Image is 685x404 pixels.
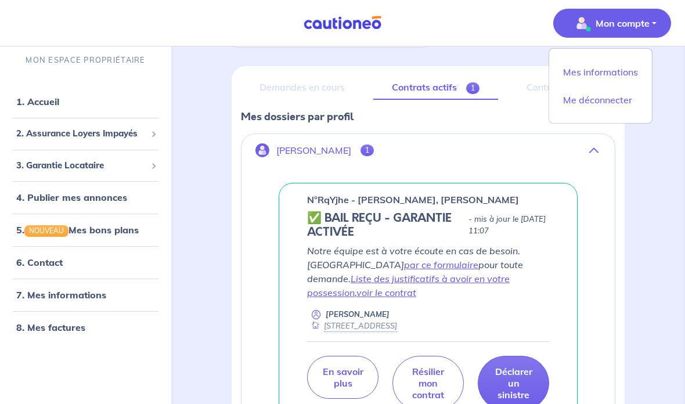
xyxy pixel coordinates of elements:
[307,211,549,239] div: state: CONTRACT-VALIDATED, Context: MORE-THAN-6-MONTHS,NO-CERTIFICATE,COLOCATION,LESSOR-DOCUMENTS
[16,192,127,203] a: 4. Publier mes annonces
[16,224,139,236] a: 5.NOUVEAUMes bons plans
[5,283,167,306] div: 7. Mes informations
[360,145,374,156] span: 1
[553,9,671,38] button: illu_account_valid_menu.svgMon compte
[307,211,464,239] h5: ✅ BAIL REÇU - GARANTIE ACTIVÉE
[26,55,145,66] p: MON ESPACE PROPRIÉTAIRE
[276,145,351,156] p: [PERSON_NAME]
[16,322,85,333] a: 8. Mes factures
[307,273,510,298] a: Liste des justificatifs à avoir en votre possession
[5,218,167,241] div: 5.NOUVEAUMes bons plans
[5,186,167,209] div: 4. Publier mes annonces
[16,257,63,268] a: 6. Contact
[322,366,364,389] p: En savoir plus
[466,82,479,94] span: 1
[5,251,167,274] div: 6. Contact
[404,259,478,270] a: par ce formulaire
[16,127,146,140] span: 2. Assurance Loyers Impayés
[16,96,59,107] a: 1. Accueil
[307,244,549,300] p: Notre équipe est à votre écoute en cas de besoin. [GEOGRAPHIC_DATA] pour toute demande. ,
[326,309,390,320] p: [PERSON_NAME]
[307,356,378,399] a: En savoir plus
[307,193,519,207] p: n°RqYjhe - [PERSON_NAME], [PERSON_NAME]
[572,14,591,33] img: illu_account_valid_menu.svg
[299,16,386,30] img: Cautioneo
[16,158,146,172] span: 3. Garantie Locataire
[596,16,650,30] p: Mon compte
[241,109,615,124] p: Mes dossiers par profil
[5,122,167,145] div: 2. Assurance Loyers Impayés
[5,154,167,176] div: 3. Garantie Locataire
[5,90,167,113] div: 1. Accueil
[5,316,167,339] div: 8. Mes factures
[16,289,106,301] a: 7. Mes informations
[549,48,652,124] div: illu_account_valid_menu.svgMon compte
[255,143,269,157] img: illu_account.svg
[468,214,549,237] p: - mis à jour le [DATE] 11:07
[554,63,647,81] a: Mes informations
[373,75,498,100] a: Contrats actifs1
[356,287,416,298] a: voir le contrat
[554,91,647,109] a: Me déconnecter
[492,366,535,401] p: Déclarer un sinistre
[241,136,615,164] button: [PERSON_NAME]1
[407,366,449,401] p: Résilier mon contrat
